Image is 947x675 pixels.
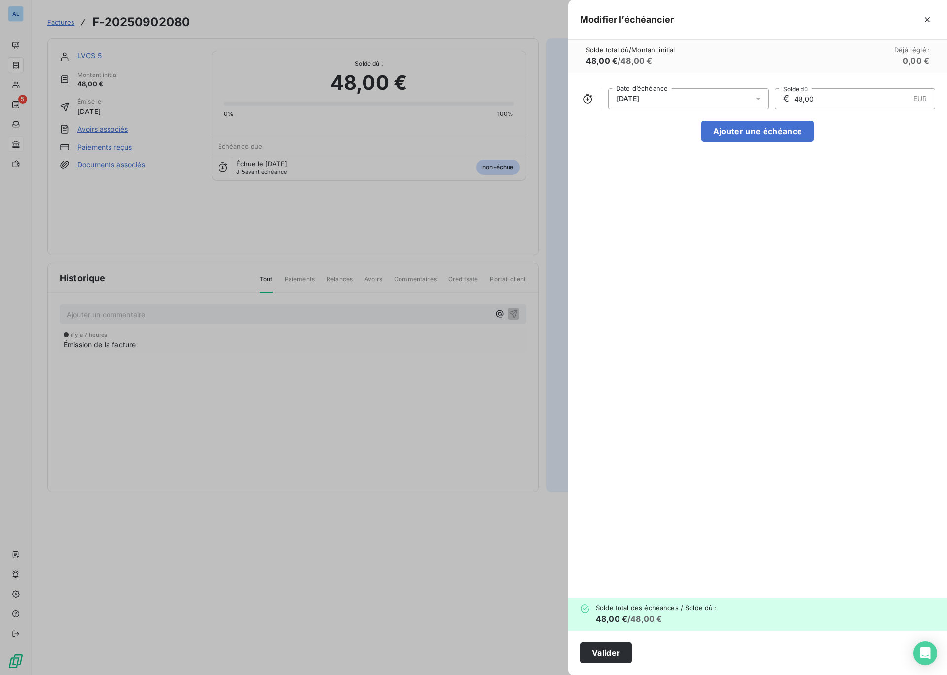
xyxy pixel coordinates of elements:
span: [DATE] [617,95,639,103]
span: 48,00 € [596,614,627,624]
h5: Modifier l’échéancier [580,13,674,27]
span: Solde total des échéances / Solde dû : [596,604,716,612]
span: 48,00 € [586,56,618,66]
button: Ajouter une échéance [701,121,814,142]
span: Déjà réglé : [894,46,929,54]
button: Valider [580,642,632,663]
div: Open Intercom Messenger [913,641,937,665]
h6: 0,00 € [903,55,929,67]
h6: / 48,00 € [586,55,675,67]
h6: / 48,00 € [596,613,716,625]
span: Solde total dû / Montant initial [586,46,675,54]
